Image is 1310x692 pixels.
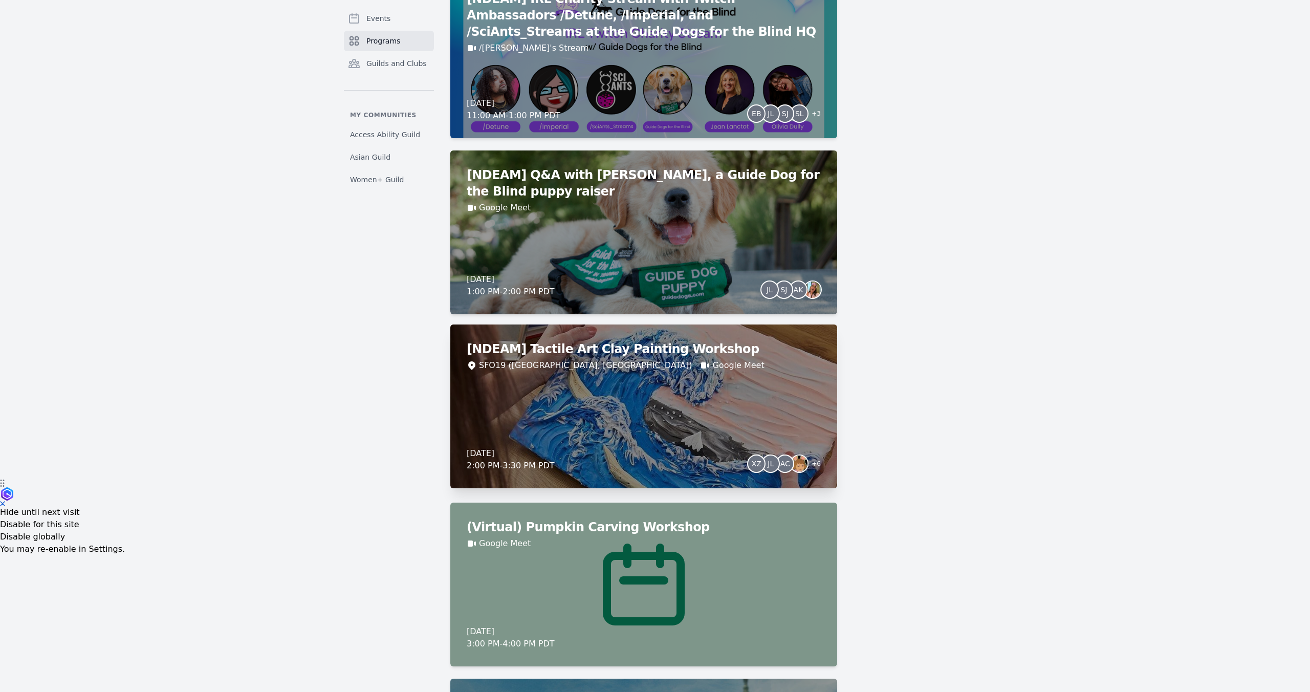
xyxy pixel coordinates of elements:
span: Events [366,13,390,24]
span: SL [795,110,804,117]
div: [DATE] 1:00 PM - 2:00 PM PDT [467,273,555,298]
span: Access Ability Guild [350,129,420,140]
a: [NDEAM] Q&A with [PERSON_NAME], a Guide Dog for the Blind puppy raiserGoogle Meet[DATE]1:00 PM-2:... [450,150,837,314]
a: Programs [344,31,434,51]
span: JL [768,460,774,467]
a: Women+ Guild [344,170,434,189]
span: Women+ Guild [350,175,404,185]
span: Asian Guild [350,152,390,162]
div: SFO19 ([GEOGRAPHIC_DATA], [GEOGRAPHIC_DATA]) [479,359,692,372]
a: Events [344,8,434,29]
nav: Sidebar [344,8,434,189]
div: [DATE] 2:00 PM - 3:30 PM PDT [467,447,555,472]
a: (Virtual) Pumpkin Carving WorkshopGoogle Meet[DATE]3:00 PM-4:00 PM PDT [450,503,837,666]
h2: (Virtual) Pumpkin Carving Workshop [467,519,821,535]
span: + 6 [805,458,821,472]
a: /[PERSON_NAME]'s Stream [479,42,588,54]
span: SJ [782,110,789,117]
span: EB [752,110,761,117]
h2: [NDEAM] Tactile Art Clay Painting Workshop [467,341,821,357]
a: Access Ability Guild [344,125,434,144]
a: Google Meet [479,537,531,550]
p: My communities [344,111,434,119]
span: XZ [752,460,761,467]
a: Guilds and Clubs [344,53,434,74]
a: Google Meet [712,359,764,372]
a: Asian Guild [344,148,434,166]
h2: [NDEAM] Q&A with [PERSON_NAME], a Guide Dog for the Blind puppy raiser [467,167,821,200]
a: Google Meet [479,202,531,214]
span: + 3 [805,107,821,122]
span: SJ [780,286,787,293]
span: JL [767,286,773,293]
div: [DATE] 3:00 PM - 4:00 PM PDT [467,625,555,650]
div: [DATE] 11:00 AM - 1:00 PM PDT [467,97,560,122]
span: AK [794,286,803,293]
span: AC [780,460,790,467]
span: JL [768,110,774,117]
span: Guilds and Clubs [366,58,427,69]
a: [NDEAM] Tactile Art Clay Painting WorkshopSFO19 ([GEOGRAPHIC_DATA], [GEOGRAPHIC_DATA])Google Meet... [450,325,837,488]
span: Programs [366,36,400,46]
